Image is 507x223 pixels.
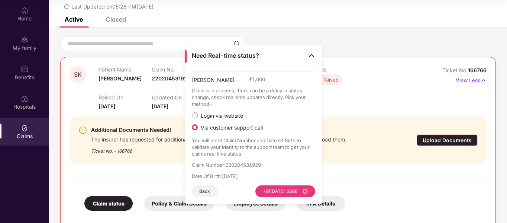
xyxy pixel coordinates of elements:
[91,134,346,143] div: The insurer has requested for additional documents. Your claim will remain on hold until you uplo...
[99,103,115,109] span: [DATE]
[249,76,265,83] span: ₹ 1,000
[198,112,246,119] span: Login via website
[192,185,217,197] button: Back
[152,75,191,82] span: 220204531929
[78,126,87,135] img: svg+xml;base64,PHN2ZyBpZD0iV2FybmluZ18tXzI0eDI0IiBkYXRhLW5hbWU9Ildhcm5pbmcgLSAyNHgyNCIgeG1sbnM9Im...
[152,66,205,73] p: Claim No
[192,173,316,179] p: Date Of Birth : [DATE]
[74,71,82,78] span: SK
[303,189,308,194] span: copy
[91,143,346,154] div: Ticket No. - 166766
[71,3,154,10] span: Last Updated on 05:28 PM[DATE]
[255,185,315,197] button: +91[DATE]-2666copy
[21,36,28,44] img: svg+xml;base64,PHN2ZyB3aWR0aD0iMjAiIGhlaWdodD0iMjAiIHZpZXdCb3g9IjAgMCAyMCAyMCIgZmlsbD0ibm9uZSIgeG...
[65,16,83,23] div: Active
[64,3,69,10] span: redo
[152,94,205,101] p: Updated On
[21,124,28,132] img: svg+xml;base64,PHN2ZyBpZD0iQ2xhaW0iIHhtbG5zPSJodHRwOi8vd3d3LnczLm9yZy8yMDAwL3N2ZyIgd2lkdGg9IjIwIi...
[84,196,133,211] div: Claim status
[318,76,339,83] div: IR Raised
[106,16,126,23] div: Closed
[192,87,316,107] p: Claim is in process, there can be a delay in status change, check real time updates directly. Pic...
[192,52,259,60] span: Need Real-time status?
[21,66,28,73] img: svg+xml;base64,PHN2ZyBpZD0iQmVuZWZpdHMiIHhtbG5zPSJodHRwOi8vd3d3LnczLm9yZy8yMDAwL3N2ZyIgd2lkdGg9Ij...
[234,41,240,47] img: svg+xml;base64,PHN2ZyBpZD0iU2VhcmNoLTMyeDMyIiB4bWxucz0iaHR0cDovL3d3dy53My5vcmcvMjAwMC9zdmciIHdpZH...
[99,75,142,82] span: [PERSON_NAME]
[144,196,214,211] div: Policy & Claim Details
[456,74,487,85] p: View Less
[198,124,266,131] span: Via customer support call
[91,125,346,134] div: Additional Documents Needed!
[21,95,28,102] img: svg+xml;base64,PHN2ZyBpZD0iSG9zcGl0YWxzIiB4bWxucz0iaHR0cDovL3d3dy53My5vcmcvMjAwMC9zdmciIHdpZHRoPS...
[192,76,235,87] span: [PERSON_NAME]
[192,137,316,157] p: You will need Claim Number and Date Of Birth to validate your identity to the support team to get...
[21,7,28,14] img: svg+xml;base64,PHN2ZyBpZD0iSG9tZSIgeG1sbnM9Imh0dHA6Ly93d3cudzMub3JnLzIwMDAvc3ZnIiB3aWR0aD0iMjAiIG...
[99,94,152,101] p: Raised On
[417,134,478,146] div: Upload Documents
[308,52,315,59] img: Toggle Icon
[152,103,168,109] span: [DATE]
[311,66,364,73] p: Status
[192,162,316,168] p: Claim Number : 220204531929
[468,67,487,73] span: 166766
[480,76,487,85] img: svg+xml;base64,PHN2ZyB4bWxucz0iaHR0cDovL3d3dy53My5vcmcvMjAwMC9zdmciIHdpZHRoPSIxNyIgaGVpZ2h0PSIxNy...
[442,67,468,73] span: Ticket No
[99,66,152,73] p: Patient Name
